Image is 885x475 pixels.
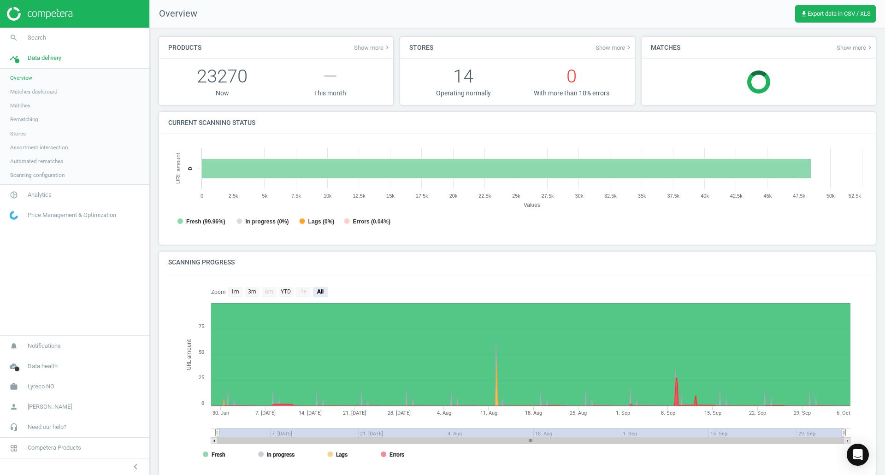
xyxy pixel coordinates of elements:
[28,423,66,431] span: Need our help?
[866,44,873,51] i: keyboard_arrow_right
[400,37,442,59] h4: Stores
[168,64,276,89] p: 23270
[324,193,332,199] text: 10k
[10,158,63,165] span: Automated rematches
[10,116,38,123] span: Rematching
[28,403,72,411] span: [PERSON_NAME]
[168,89,276,98] p: Now
[5,378,23,395] i: work
[5,398,23,416] i: person
[409,64,517,89] p: 14
[10,102,30,109] span: Matches
[667,193,679,199] text: 37.5k
[604,193,617,199] text: 32.5k
[826,193,835,199] text: 50k
[159,252,244,273] h4: Scanning progress
[5,337,23,355] i: notifications
[837,410,850,416] tspan: 6. Oct
[575,193,583,199] text: 30k
[764,193,772,199] text: 45k
[795,5,876,23] button: get_appExport data in CSV / XLS
[301,288,307,295] text: 1y
[525,410,542,416] tspan: 18. Aug
[186,339,192,370] tspan: URL amount
[793,193,805,199] text: 47.5k
[542,193,554,199] text: 27.5k
[201,400,204,406] text: 0
[308,218,335,225] tspan: Lags (0%)
[10,74,32,82] span: Overview
[130,461,141,472] i: chevron_left
[28,211,116,219] span: Price Management & Optimization
[5,186,23,204] i: pie_chart_outlined
[730,193,743,199] text: 42.5k
[124,461,147,473] button: chevron_left
[199,323,204,329] text: 75
[245,218,289,225] tspan: In progress (0%)
[386,193,395,199] text: 15k
[28,54,61,62] span: Data delivery
[512,193,520,199] text: 25k
[201,193,203,199] text: 0
[262,193,268,199] text: 5k
[159,37,211,59] h4: Products
[354,44,391,51] span: Show more
[353,193,365,199] text: 12.5k
[625,44,632,51] i: keyboard_arrow_right
[837,44,873,51] a: Show morekeyboard_arrow_right
[800,10,808,18] i: get_app
[642,37,690,59] h4: Matches
[28,382,54,391] span: Lyreco NO
[255,410,276,416] tspan: 7. [DATE]
[343,410,366,416] tspan: 21. [DATE]
[849,193,861,199] text: 52.5k
[749,410,766,416] tspan: 22. Sep
[354,44,391,51] a: Show morekeyboard_arrow_right
[449,193,458,199] text: 20k
[10,211,18,220] img: wGWNvw8QSZomAAAAABJRU5ErkJggg==
[5,358,23,375] i: cloud_done
[231,288,239,295] text: 1m
[5,29,23,47] i: search
[596,44,632,51] span: Show more
[199,375,204,381] text: 25
[416,193,428,199] text: 17.5k
[837,44,873,51] span: Show more
[704,410,721,416] tspan: 15. Sep
[317,288,324,295] text: All
[388,410,411,416] tspan: 28. [DATE]
[28,444,81,452] span: Competera Products
[638,193,646,199] text: 35k
[518,64,625,89] p: 0
[212,410,229,416] tspan: 30. Jun
[265,288,273,295] text: 6m
[212,452,225,458] tspan: Fresh
[480,410,497,416] tspan: 11. Aug
[276,89,384,98] p: This month
[28,362,58,370] span: Data health
[186,218,225,225] tspan: Fresh (99.96%)
[323,65,337,87] span: —
[28,34,46,42] span: Search
[211,289,226,295] text: Zoom
[28,342,61,350] span: Notifications
[7,7,72,21] img: ajHJNr6hYgQAAAAASUVORK5CYII=
[524,202,540,208] tspan: Values
[159,112,265,134] h4: Current scanning status
[28,191,52,199] span: Analytics
[847,444,869,466] div: Open Intercom Messenger
[199,349,204,355] text: 50
[10,144,68,151] span: Assortment intersection
[409,89,517,98] p: Operating normally
[336,452,348,458] tspan: Lags
[267,452,295,458] tspan: In progress
[661,410,675,416] tspan: 8. Sep
[291,193,301,199] text: 7.5k
[175,152,182,184] tspan: URL amount
[701,193,709,199] text: 40k
[248,288,256,295] text: 3m
[10,88,58,95] span: Matches dashboard
[478,193,491,199] text: 22.5k
[794,410,811,416] tspan: 29. Sep
[5,49,23,67] i: timeline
